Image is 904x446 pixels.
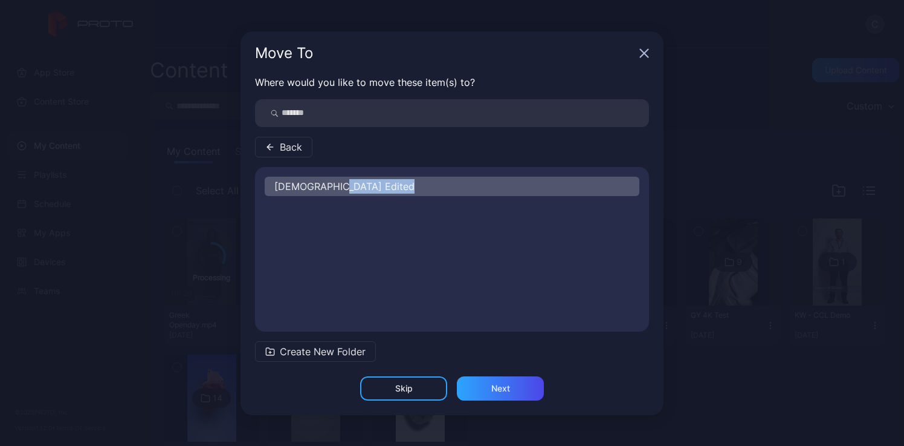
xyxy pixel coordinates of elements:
[280,344,366,359] span: Create New Folder
[255,341,376,362] button: Create New Folder
[255,46,634,61] div: Move To
[255,75,649,90] p: Where would you like to move these item(s) to?
[491,384,510,393] div: Next
[280,140,302,154] span: Back
[457,376,544,401] button: Next
[360,376,447,401] button: Skip
[274,179,415,194] span: [DEMOGRAPHIC_DATA] Edited
[395,384,413,393] div: Skip
[255,137,312,157] button: Back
